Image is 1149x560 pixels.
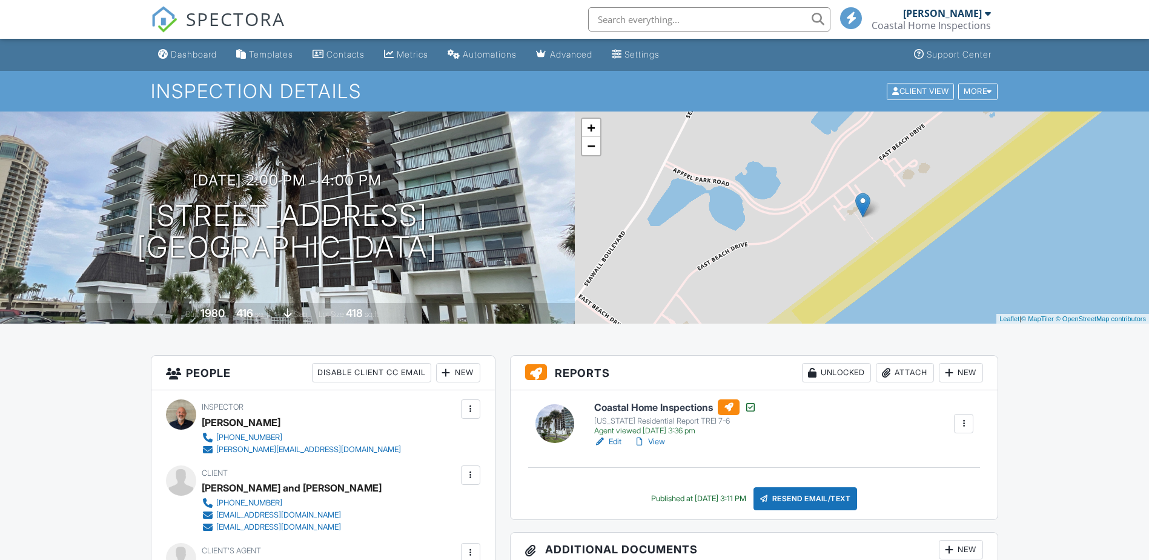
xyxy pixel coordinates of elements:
[202,413,280,432] div: [PERSON_NAME]
[872,19,991,32] div: Coastal Home Inspections
[582,137,600,155] a: Zoom out
[216,433,282,442] div: [PHONE_NUMBER]
[294,310,307,319] span: slab
[594,399,757,436] a: Coastal Home Inspections [US_STATE] Residential Report TREI 7-6 Agent viewed [DATE] 3:36 pm
[594,416,757,426] div: [US_STATE] Residential Report TREI 7-6
[153,44,222,66] a: Dashboard
[1056,315,1146,322] a: © OpenStreetMap contributors
[202,432,401,444] a: [PHONE_NUMBER]
[876,363,934,382] div: Attach
[137,200,437,264] h1: [STREET_ADDRESS] [GEOGRAPHIC_DATA]
[249,49,293,59] div: Templates
[202,402,243,412] span: Inspector
[151,81,999,102] h1: Inspection Details
[186,6,285,32] span: SPECTORA
[231,44,298,66] a: Templates
[202,521,372,533] a: [EMAIL_ADDRESS][DOMAIN_NAME]
[550,49,592,59] div: Advanced
[397,49,428,59] div: Metrics
[531,44,597,66] a: Advanced
[202,546,261,555] span: Client's Agent
[582,119,600,137] a: Zoom in
[996,314,1149,324] div: |
[436,363,480,382] div: New
[903,7,982,19] div: [PERSON_NAME]
[909,44,996,66] a: Support Center
[200,307,225,319] div: 1980
[588,7,830,32] input: Search everything...
[443,44,522,66] a: Automations (Basic)
[958,83,998,99] div: More
[202,444,401,456] a: [PERSON_NAME][EMAIL_ADDRESS][DOMAIN_NAME]
[594,436,621,448] a: Edit
[651,494,746,504] div: Published at [DATE] 3:11 PM
[202,509,372,521] a: [EMAIL_ADDRESS][DOMAIN_NAME]
[193,172,382,188] h3: [DATE] 2:00 pm - 4:00 pm
[511,356,998,390] h3: Reports
[216,510,341,520] div: [EMAIL_ADDRESS][DOMAIN_NAME]
[308,44,369,66] a: Contacts
[365,310,380,319] span: sq.ft.
[216,522,341,532] div: [EMAIL_ADDRESS][DOMAIN_NAME]
[607,44,664,66] a: Settings
[634,436,665,448] a: View
[999,315,1019,322] a: Leaflet
[594,399,757,415] h6: Coastal Home Inspections
[151,16,285,42] a: SPECTORA
[185,310,199,319] span: Built
[151,356,495,390] h3: People
[346,307,363,319] div: 418
[463,49,517,59] div: Automations
[802,363,871,382] div: Unlocked
[887,83,954,99] div: Client View
[753,487,858,510] div: Resend Email/Text
[202,497,372,509] a: [PHONE_NUMBER]
[326,49,365,59] div: Contacts
[202,468,228,478] span: Client
[255,310,272,319] span: sq. ft.
[236,307,253,319] div: 416
[151,6,177,33] img: The Best Home Inspection Software - Spectora
[216,498,282,508] div: [PHONE_NUMBER]
[319,310,344,319] span: Lot Size
[379,44,433,66] a: Metrics
[594,426,757,436] div: Agent viewed [DATE] 3:36 pm
[216,445,401,455] div: [PERSON_NAME][EMAIL_ADDRESS][DOMAIN_NAME]
[927,49,992,59] div: Support Center
[886,86,957,95] a: Client View
[202,479,382,497] div: [PERSON_NAME] and [PERSON_NAME]
[171,49,217,59] div: Dashboard
[939,540,983,559] div: New
[939,363,983,382] div: New
[312,363,431,382] div: Disable Client CC Email
[1021,315,1054,322] a: © MapTiler
[624,49,660,59] div: Settings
